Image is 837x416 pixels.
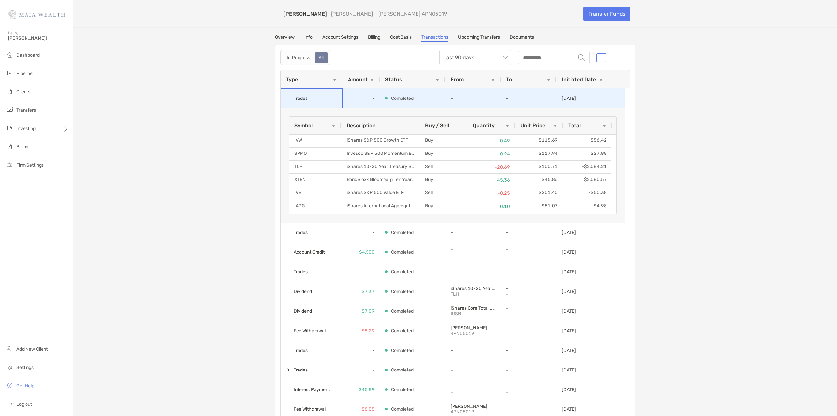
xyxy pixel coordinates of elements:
span: Amount [348,76,368,82]
div: XTEN [289,174,341,187]
div: In Progress [283,53,314,62]
img: Zoe Logo [8,3,65,26]
p: - [506,286,551,291]
p: [DATE] [562,249,576,255]
p: $7.37 [362,287,375,296]
img: dashboard icon [6,51,14,59]
p: - [506,269,551,275]
a: Billing [368,34,380,42]
span: Description [347,122,376,129]
span: From [451,76,464,82]
p: - [451,389,496,395]
span: Dividend [294,286,312,297]
a: Transactions [421,34,448,42]
p: - [506,305,551,311]
a: Account Settings [322,34,358,42]
p: Completed [391,307,414,315]
div: Sell [420,161,468,173]
div: $27.88 [563,148,612,160]
a: [PERSON_NAME] [283,11,327,17]
div: Buy [420,135,468,147]
div: iShares S&P 500 Value ETF [341,187,420,200]
div: - [343,360,380,380]
p: - [506,246,551,252]
p: - [506,311,551,317]
p: - [451,96,496,101]
img: pipeline icon [6,69,14,77]
div: - [343,262,380,281]
p: Completed [391,248,414,256]
span: Dividend [294,306,312,317]
span: Interest Payment [294,384,330,395]
div: XLG [289,213,341,226]
div: $100.71 [515,161,563,173]
p: - [506,230,551,235]
p: IUSB [451,311,496,317]
div: $115.69 [515,135,563,147]
p: [DATE] [562,289,576,294]
span: Total [568,122,581,129]
p: - [451,269,496,275]
p: $45.89 [359,386,375,394]
span: Symbol [294,122,313,129]
div: Invesco S&P 500 Top 50 ETF [341,213,420,226]
span: Log out [16,401,32,407]
p: - [506,348,551,353]
p: 4PN05019 [451,409,496,415]
div: All [315,53,328,62]
span: [PERSON_NAME]! [8,35,69,41]
span: Trades [294,266,308,277]
span: To [506,76,512,82]
p: - [451,230,496,235]
p: - [451,252,496,258]
p: - [506,384,551,389]
span: Initiated Date [562,76,596,82]
img: settings icon [6,363,14,371]
div: IVW [289,135,341,147]
div: $51.07 [515,200,563,213]
p: Completed [391,94,414,102]
p: - [451,348,496,353]
div: $201.40 [515,187,563,200]
span: Trades [294,365,308,375]
img: billing icon [6,142,14,150]
p: Completed [391,327,414,335]
span: Quantity [473,122,495,129]
div: Buy [420,213,468,226]
p: $8.05 [362,405,375,413]
div: segmented control [280,50,330,65]
a: Info [304,34,313,42]
span: Type [286,76,298,82]
p: [DATE] [562,328,576,334]
div: - [343,88,380,108]
img: clients icon [6,87,14,95]
a: Cost Basis [390,34,412,42]
span: Add New Client [16,346,48,352]
p: - [506,291,551,297]
p: Completed [391,268,414,276]
p: TLH [451,291,496,297]
p: Completed [391,386,414,394]
p: - [506,389,551,395]
div: iShares International Aggregate Bond Fund [341,200,420,213]
div: Sell [420,187,468,200]
div: - [343,223,380,242]
div: BondBloxx Bloomberg Ten Year Target Duration US Treasury ETF [341,174,420,187]
p: 4PN05019 [451,331,496,336]
div: IAGG [289,200,341,213]
a: Overview [275,34,295,42]
p: [DATE] [562,367,576,373]
div: -$2,084.21 [563,161,612,173]
span: Unit Price [521,122,545,129]
p: 0.49 [473,137,510,145]
img: investing icon [6,124,14,132]
span: Billing [16,144,28,150]
p: 0.10 [473,202,510,210]
p: - [451,384,496,389]
p: 0.24 [473,150,510,158]
p: Completed [391,287,414,296]
p: [PERSON_NAME] - [PERSON_NAME] 4PN05019 [331,11,447,17]
span: Buy / Sell [425,122,449,129]
p: [DATE] [562,407,576,412]
img: add_new_client icon [6,345,14,353]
